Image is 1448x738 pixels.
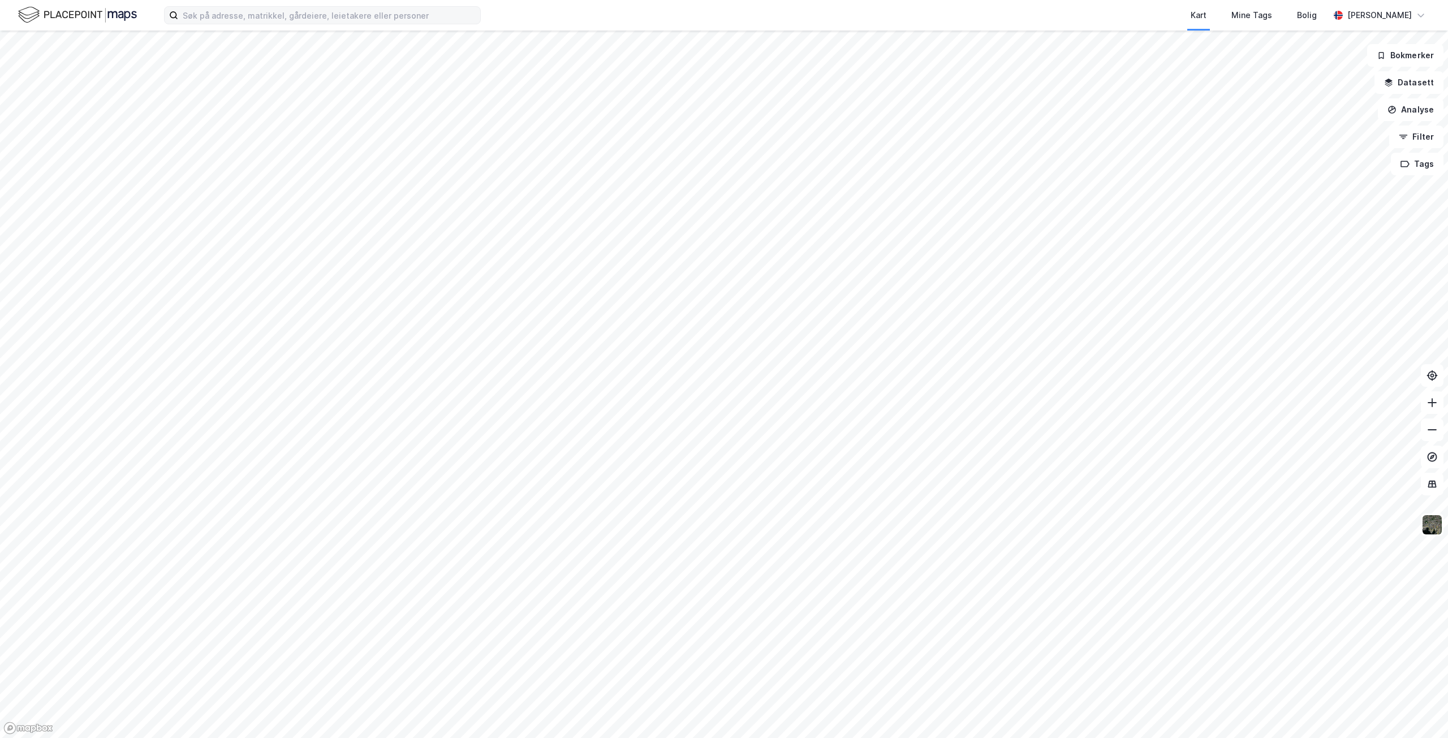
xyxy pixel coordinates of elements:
img: logo.f888ab2527a4732fd821a326f86c7f29.svg [18,5,137,25]
input: Søk på adresse, matrikkel, gårdeiere, leietakere eller personer [178,7,480,24]
div: Kontrollprogram for chat [1391,684,1448,738]
iframe: Chat Widget [1391,684,1448,738]
div: Mine Tags [1231,8,1272,22]
div: Kart [1191,8,1206,22]
div: [PERSON_NAME] [1347,8,1412,22]
div: Bolig [1297,8,1317,22]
